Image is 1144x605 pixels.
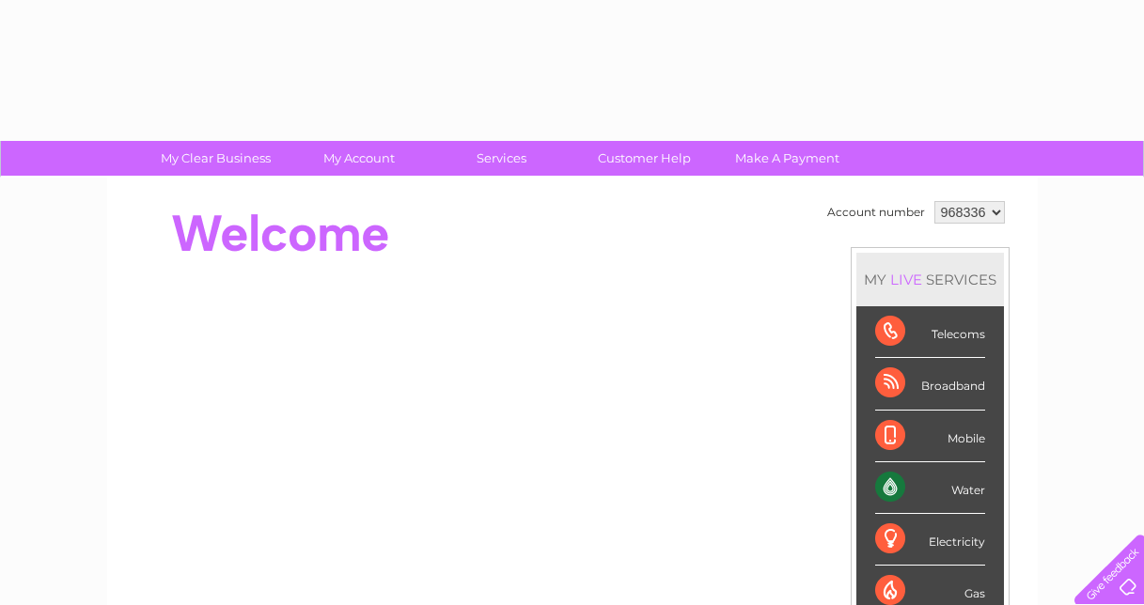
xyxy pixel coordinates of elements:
a: Customer Help [567,141,722,176]
td: Account number [823,196,930,228]
a: My Account [281,141,436,176]
a: Services [424,141,579,176]
div: LIVE [886,271,926,288]
a: My Clear Business [138,141,293,176]
div: Electricity [875,514,985,566]
div: Mobile [875,411,985,462]
div: Water [875,462,985,514]
div: Telecoms [875,306,985,358]
div: Broadband [875,358,985,410]
div: MY SERVICES [856,253,1004,306]
a: Make A Payment [710,141,865,176]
